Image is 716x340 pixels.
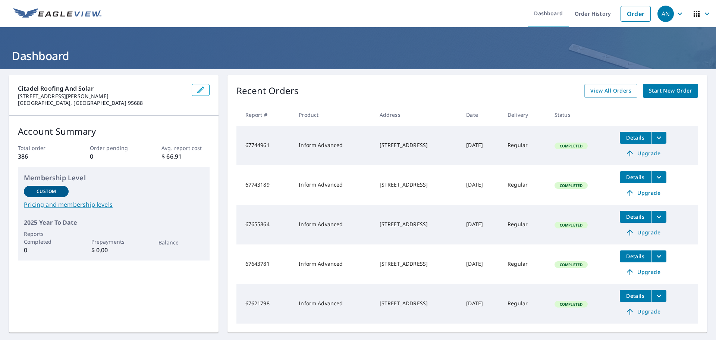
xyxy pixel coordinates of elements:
a: Upgrade [620,306,666,318]
button: filesDropdownBtn-67744961 [651,132,666,144]
p: [STREET_ADDRESS][PERSON_NAME] [18,93,186,100]
p: Total order [18,144,66,152]
p: Account Summary [18,125,210,138]
td: 67743189 [236,165,293,205]
td: Inform Advanced [293,126,374,165]
td: Regular [502,244,549,284]
p: 386 [18,152,66,161]
a: Pricing and membership levels [24,200,204,209]
td: [DATE] [460,165,502,205]
th: Report # [236,104,293,126]
p: Citadel Roofing And Solar [18,84,186,93]
span: Details [624,213,647,220]
td: Regular [502,165,549,205]
button: detailsBtn-67655864 [620,211,651,223]
button: detailsBtn-67621798 [620,290,651,302]
button: filesDropdownBtn-67743189 [651,171,666,183]
h1: Dashboard [9,48,707,63]
span: Completed [555,183,587,188]
p: 0 [90,152,138,161]
td: 67655864 [236,205,293,244]
a: Start New Order [643,84,698,98]
div: [STREET_ADDRESS] [380,221,455,228]
a: Upgrade [620,187,666,199]
button: filesDropdownBtn-67643781 [651,250,666,262]
span: Completed [555,262,587,267]
span: Upgrade [624,188,662,197]
td: Regular [502,284,549,324]
button: detailsBtn-67743189 [620,171,651,183]
span: View All Orders [590,86,631,96]
span: Completed [555,302,587,307]
a: Upgrade [620,266,666,278]
p: Order pending [90,144,138,152]
th: Address [374,104,461,126]
p: Avg. report cost [161,144,209,152]
p: $ 0.00 [91,246,136,255]
p: $ 66.91 [161,152,209,161]
p: 0 [24,246,69,255]
button: detailsBtn-67744961 [620,132,651,144]
span: Details [624,174,647,181]
p: Membership Level [24,173,204,183]
div: [STREET_ADDRESS] [380,181,455,188]
td: Inform Advanced [293,244,374,284]
a: Upgrade [620,227,666,238]
td: Regular [502,205,549,244]
th: Status [549,104,614,126]
img: EV Logo [13,8,101,19]
p: [GEOGRAPHIC_DATA], [GEOGRAPHIC_DATA] 95688 [18,100,186,106]
div: AN [657,6,674,22]
p: Custom [37,188,56,195]
span: Details [624,134,647,141]
button: detailsBtn-67643781 [620,250,651,262]
div: [STREET_ADDRESS] [380,260,455,268]
td: Inform Advanced [293,284,374,324]
button: filesDropdownBtn-67621798 [651,290,666,302]
p: Balance [158,238,203,246]
td: [DATE] [460,244,502,284]
span: Completed [555,222,587,228]
td: 67621798 [236,284,293,324]
a: View All Orders [584,84,637,98]
td: Regular [502,126,549,165]
span: Completed [555,143,587,149]
span: Details [624,253,647,260]
th: Delivery [502,104,549,126]
th: Product [293,104,374,126]
p: 2025 Year To Date [24,218,204,227]
td: [DATE] [460,284,502,324]
div: [STREET_ADDRESS] [380,300,455,307]
td: [DATE] [460,126,502,165]
p: Prepayments [91,238,136,246]
td: Inform Advanced [293,205,374,244]
span: Upgrade [624,307,662,316]
p: Recent Orders [236,84,299,98]
span: Start New Order [649,86,692,96]
span: Upgrade [624,228,662,237]
span: Upgrade [624,268,662,277]
span: Details [624,292,647,299]
div: [STREET_ADDRESS] [380,141,455,149]
th: Date [460,104,502,126]
p: Reports Completed [24,230,69,246]
span: Upgrade [624,149,662,158]
a: Upgrade [620,147,666,159]
td: Inform Advanced [293,165,374,205]
td: 67643781 [236,244,293,284]
a: Order [621,6,651,22]
button: filesDropdownBtn-67655864 [651,211,666,223]
td: 67744961 [236,126,293,165]
td: [DATE] [460,205,502,244]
